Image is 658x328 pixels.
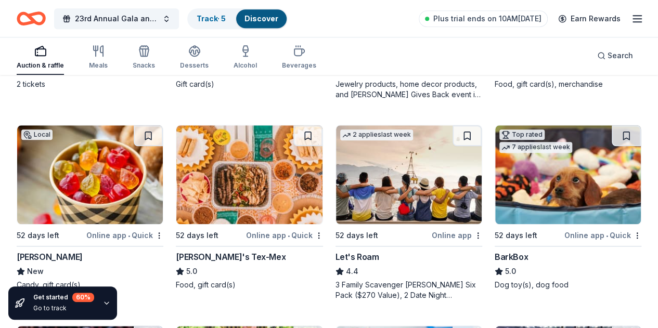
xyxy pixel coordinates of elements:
[86,229,163,242] div: Online app Quick
[346,265,358,278] span: 4.4
[336,229,378,242] div: 52 days left
[495,251,528,263] div: BarkBox
[505,265,516,278] span: 5.0
[17,61,64,70] div: Auction & raffle
[282,41,316,75] button: Beverages
[54,8,179,29] button: 23rd Annual Gala and Silent Auction
[589,45,641,66] button: Search
[288,231,290,240] span: •
[176,79,322,89] div: Gift card(s)
[89,41,108,75] button: Meals
[495,280,641,290] div: Dog toy(s), dog food
[246,229,323,242] div: Online app Quick
[133,61,155,70] div: Snacks
[234,41,257,75] button: Alcohol
[336,79,482,100] div: Jewelry products, home decor products, and [PERSON_NAME] Gives Back event in-store or online (or ...
[17,79,163,89] div: 2 tickets
[244,14,278,23] a: Discover
[176,280,322,290] div: Food, gift card(s)
[608,49,633,62] span: Search
[176,125,322,290] a: Image for Chuy's Tex-Mex52 days leftOnline app•Quick[PERSON_NAME]'s Tex-Mex5.0Food, gift card(s)
[336,280,482,300] div: 3 Family Scavenger [PERSON_NAME] Six Pack ($270 Value), 2 Date Night Scavenger [PERSON_NAME] Two ...
[495,125,641,290] a: Image for BarkBoxTop rated7 applieslast week52 days leftOnline app•QuickBarkBox5.0Dog toy(s), dog...
[432,229,482,242] div: Online app
[133,41,155,75] button: Snacks
[176,125,322,224] img: Image for Chuy's Tex-Mex
[186,265,197,278] span: 5.0
[17,229,59,242] div: 52 days left
[21,129,53,140] div: Local
[495,125,641,224] img: Image for BarkBox
[552,9,627,28] a: Earn Rewards
[17,125,163,224] img: Image for Albanese
[27,265,44,278] span: New
[340,129,413,140] div: 2 applies last week
[17,6,46,31] a: Home
[499,129,545,140] div: Top rated
[336,125,482,224] img: Image for Let's Roam
[180,61,209,70] div: Desserts
[33,304,94,312] div: Go to track
[495,229,537,242] div: 52 days left
[72,293,94,302] div: 60 %
[564,229,641,242] div: Online app Quick
[336,125,482,300] a: Image for Let's Roam2 applieslast week52 days leftOnline appLet's Roam4.43 Family Scavenger [PERS...
[89,61,108,70] div: Meals
[606,231,608,240] span: •
[176,229,218,242] div: 52 days left
[128,231,130,240] span: •
[187,8,288,29] button: Track· 5Discover
[176,251,286,263] div: [PERSON_NAME]'s Tex-Mex
[17,125,163,290] a: Image for AlbaneseLocal52 days leftOnline app•Quick[PERSON_NAME]NewCandy, gift card(s)
[234,61,257,70] div: Alcohol
[17,251,83,263] div: [PERSON_NAME]
[419,10,548,27] a: Plus trial ends on 10AM[DATE]
[495,79,641,89] div: Food, gift card(s), merchandise
[33,293,94,302] div: Get started
[75,12,158,25] span: 23rd Annual Gala and Silent Auction
[197,14,226,23] a: Track· 5
[336,251,379,263] div: Let's Roam
[433,12,541,25] span: Plus trial ends on 10AM[DATE]
[180,41,209,75] button: Desserts
[282,61,316,70] div: Beverages
[17,41,64,75] button: Auction & raffle
[499,142,572,153] div: 7 applies last week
